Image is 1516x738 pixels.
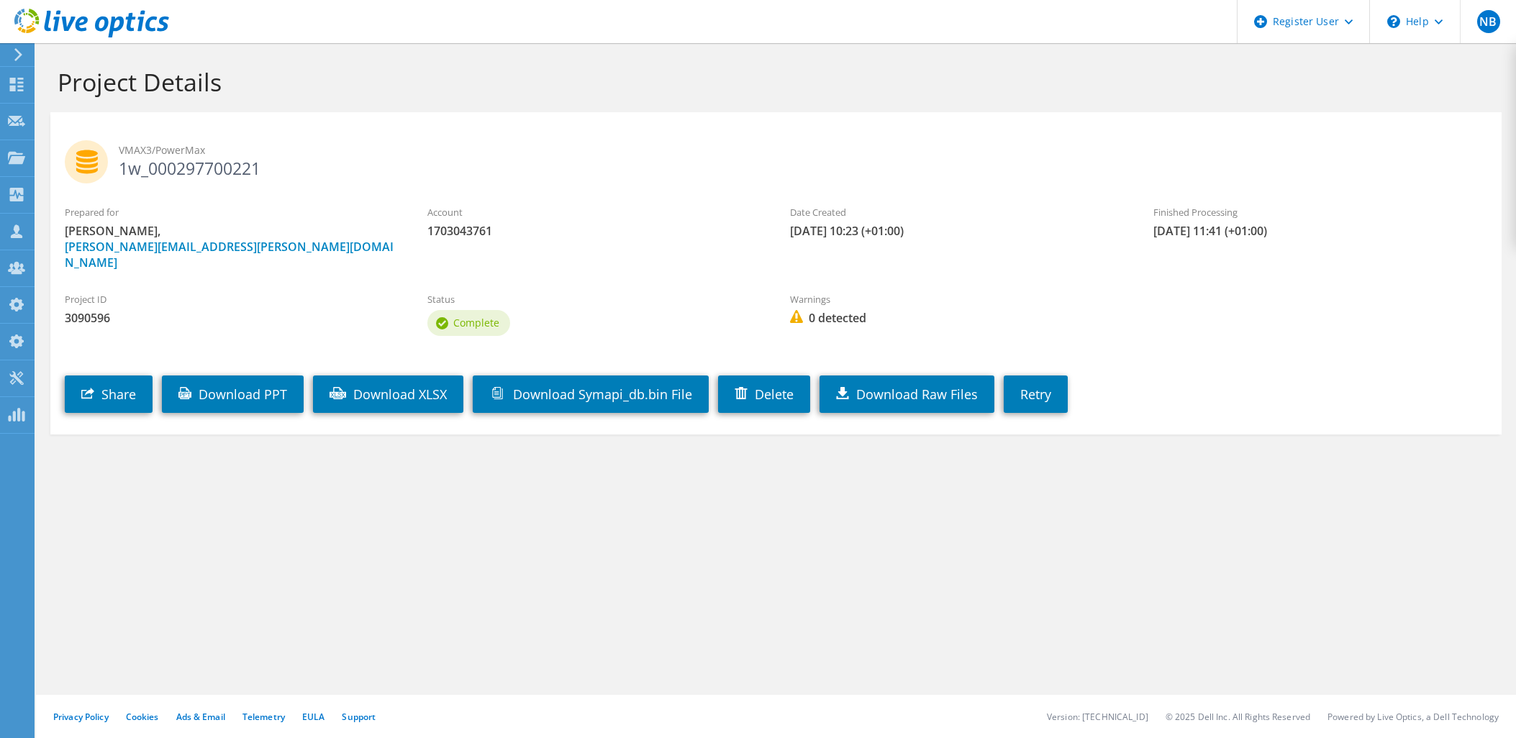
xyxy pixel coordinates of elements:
[790,310,1124,326] span: 0 detected
[1387,15,1400,28] svg: \n
[473,375,709,413] a: Download Symapi_db.bin File
[242,711,285,723] a: Telemetry
[65,223,399,270] span: [PERSON_NAME],
[65,310,399,326] span: 3090596
[119,142,1487,158] span: VMAX3/PowerMax
[790,205,1124,219] label: Date Created
[1153,205,1487,219] label: Finished Processing
[820,375,994,413] a: Download Raw Files
[162,375,304,413] a: Download PPT
[126,711,159,723] a: Cookies
[313,375,463,413] a: Download XLSX
[65,140,1487,176] h2: 1w_000297700221
[1327,711,1499,723] li: Powered by Live Optics, a Dell Technology
[176,711,225,723] a: Ads & Email
[427,223,761,239] span: 1703043761
[1047,711,1148,723] li: Version: [TECHNICAL_ID]
[790,223,1124,239] span: [DATE] 10:23 (+01:00)
[302,711,324,723] a: EULA
[427,292,761,306] label: Status
[58,67,1487,97] h1: Project Details
[1477,10,1500,33] span: NB
[65,205,399,219] label: Prepared for
[342,711,376,723] a: Support
[1166,711,1310,723] li: © 2025 Dell Inc. All Rights Reserved
[790,292,1124,306] label: Warnings
[65,239,394,270] a: [PERSON_NAME][EMAIL_ADDRESS][PERSON_NAME][DOMAIN_NAME]
[65,375,153,413] a: Share
[65,292,399,306] label: Project ID
[718,375,810,413] a: Delete
[1153,223,1487,239] span: [DATE] 11:41 (+01:00)
[1004,375,1068,413] a: Retry
[427,205,761,219] label: Account
[53,711,109,723] a: Privacy Policy
[453,316,499,329] span: Complete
